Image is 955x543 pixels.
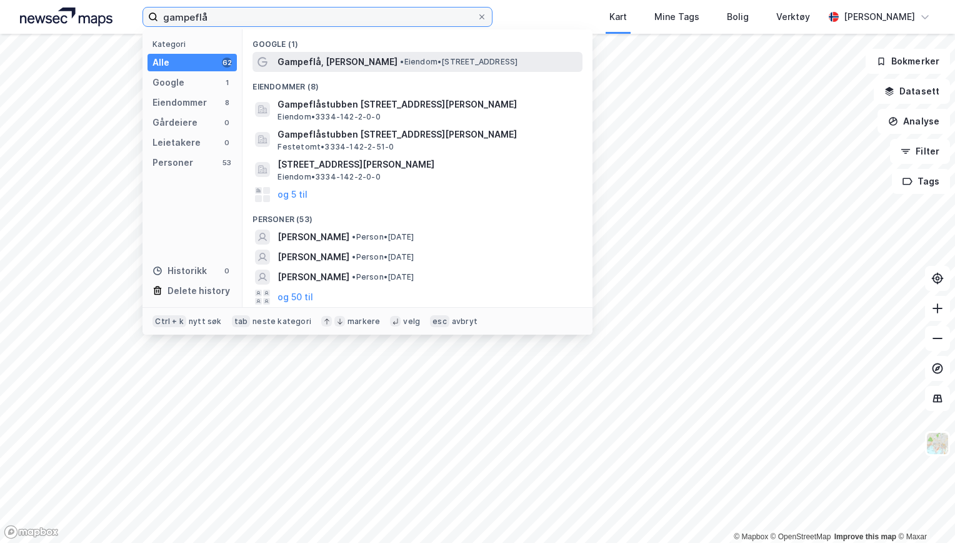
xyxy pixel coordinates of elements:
div: 0 [222,266,232,276]
div: Bolig [727,9,749,24]
span: Gampeflå, [PERSON_NAME] [277,54,397,69]
span: • [352,232,356,241]
button: Tags [892,169,950,194]
span: [PERSON_NAME] [277,270,349,285]
div: Kategori [152,39,237,49]
div: Eiendommer [152,95,207,110]
div: Gårdeiere [152,115,197,130]
div: Historikk [152,263,207,278]
img: logo.a4113a55bc3d86da70a041830d287a7e.svg [20,8,112,26]
span: Eiendom • 3334-142-2-0-0 [277,112,380,122]
iframe: Chat Widget [892,483,955,543]
a: Improve this map [834,532,896,541]
div: Google [152,75,184,90]
span: • [352,272,356,282]
img: Z [926,432,949,455]
span: [PERSON_NAME] [277,230,349,245]
div: nytt søk [189,317,222,327]
a: OpenStreetMap [771,532,831,541]
div: markere [347,317,380,327]
div: 0 [222,138,232,148]
button: Bokmerker [866,49,950,74]
div: [PERSON_NAME] [844,9,915,24]
button: Filter [890,139,950,164]
span: Person • [DATE] [352,252,414,262]
div: esc [430,315,449,328]
span: • [352,252,356,261]
div: Kart [609,9,627,24]
span: Festetomt • 3334-142-2-51-0 [277,142,394,152]
div: 62 [222,58,232,68]
div: Alle [152,55,169,70]
div: Ctrl + k [152,315,186,328]
button: og 50 til [277,290,313,305]
span: Eiendom • 3334-142-2-0-0 [277,172,380,182]
div: Kontrollprogram for chat [892,483,955,543]
div: 1 [222,78,232,88]
div: Eiendommer (8) [242,72,592,94]
span: Person • [DATE] [352,232,414,242]
div: Google (1) [242,29,592,52]
span: Gampeflåstubben [STREET_ADDRESS][PERSON_NAME] [277,127,577,142]
div: Verktøy [776,9,810,24]
span: Person • [DATE] [352,272,414,282]
div: Mine Tags [654,9,699,24]
div: 8 [222,98,232,108]
div: Delete history [167,283,230,298]
span: [STREET_ADDRESS][PERSON_NAME] [277,157,577,172]
div: Personer [152,155,193,170]
div: neste kategori [252,317,311,327]
span: [PERSON_NAME] [277,250,349,265]
div: velg [403,317,420,327]
a: Mapbox homepage [4,525,59,539]
a: Mapbox [734,532,768,541]
span: Eiendom • [STREET_ADDRESS] [400,57,517,67]
button: og 5 til [277,187,307,202]
div: tab [232,315,251,328]
div: avbryt [452,317,477,327]
span: • [400,57,404,66]
div: 0 [222,118,232,128]
div: Leietakere [152,135,201,150]
div: 53 [222,158,232,168]
input: Søk på adresse, matrikkel, gårdeiere, leietakere eller personer [158,8,477,26]
span: Gampeflåstubben [STREET_ADDRESS][PERSON_NAME] [277,97,577,112]
button: Datasett [874,79,950,104]
button: Analyse [877,109,950,134]
div: Personer (53) [242,205,592,227]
